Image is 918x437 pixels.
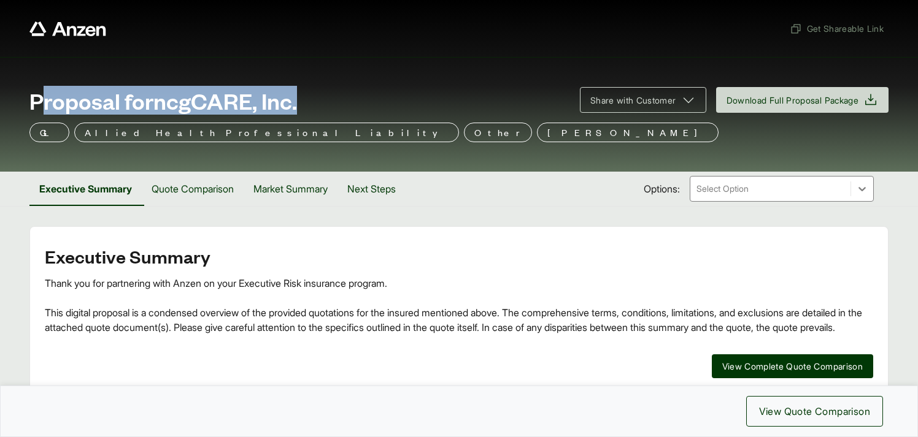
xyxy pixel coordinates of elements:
[746,396,883,427] button: View Quote Comparison
[790,22,884,35] span: Get Shareable Link
[29,172,142,206] button: Executive Summary
[29,88,297,113] span: Proposal for ncgCARE, Inc.
[547,125,708,140] p: [PERSON_NAME]
[759,404,870,419] span: View Quote Comparison
[337,172,406,206] button: Next Steps
[244,172,337,206] button: Market Summary
[29,21,106,36] a: Anzen website
[580,87,706,113] button: Share with Customer
[722,360,863,373] span: View Complete Quote Comparison
[590,94,676,107] span: Share with Customer
[712,354,874,378] button: View Complete Quote Comparison
[785,17,889,40] button: Get Shareable Link
[45,276,873,335] div: Thank you for partnering with Anzen on your Executive Risk insurance program. This digital propos...
[45,246,873,266] h2: Executive Summary
[727,94,859,107] span: Download Full Proposal Package
[644,181,680,196] span: Options:
[142,172,244,206] button: Quote Comparison
[716,87,889,113] button: Download Full Proposal Package
[85,125,449,140] p: Allied Health Professional Liability
[474,125,522,140] p: Other
[40,125,59,140] p: GL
